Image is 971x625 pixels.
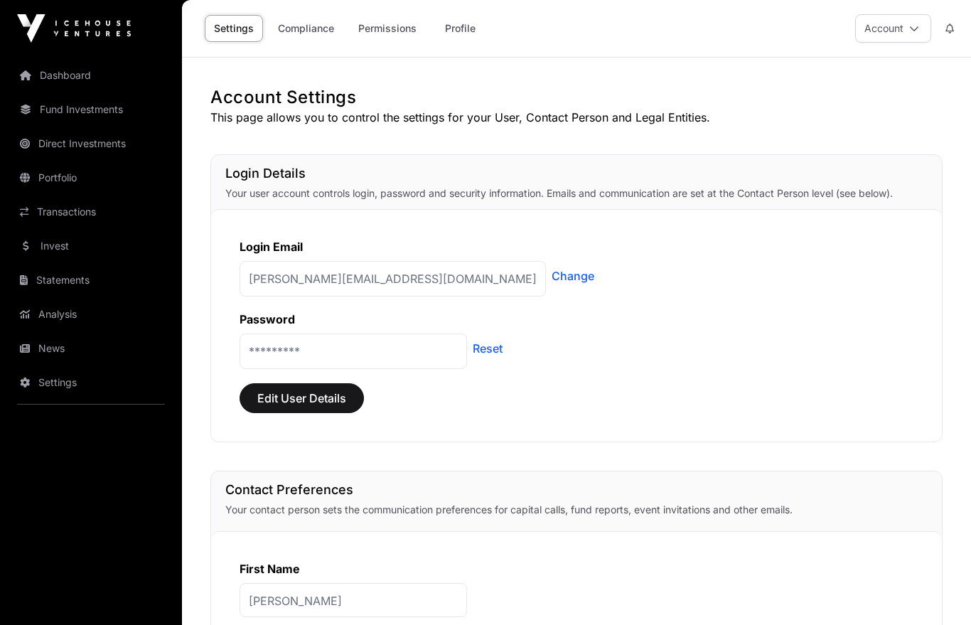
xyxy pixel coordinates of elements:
button: Edit User Details [240,383,364,413]
label: First Name [240,562,300,576]
p: This page allows you to control the settings for your User, Contact Person and Legal Entities. [210,109,943,126]
a: Profile [431,15,488,42]
a: Settings [11,367,171,398]
a: Settings [205,15,263,42]
p: Your contact person sets the communication preferences for capital calls, fund reports, event inv... [225,503,928,517]
a: Direct Investments [11,128,171,159]
label: Login Email [240,240,303,254]
label: Password [240,312,295,326]
a: Analysis [11,299,171,330]
p: Your user account controls login, password and security information. Emails and communication are... [225,186,928,201]
span: Edit User Details [257,390,346,407]
h1: Account Settings [210,86,943,109]
a: Statements [11,265,171,296]
iframe: Chat Widget [900,557,971,625]
a: Reset [473,340,503,357]
a: News [11,333,171,364]
img: Icehouse Ventures Logo [17,14,131,43]
a: Permissions [349,15,426,42]
a: Fund Investments [11,94,171,125]
a: Invest [11,230,171,262]
h1: Contact Preferences [225,480,928,500]
a: Transactions [11,196,171,228]
a: Portfolio [11,162,171,193]
a: Compliance [269,15,343,42]
h1: Login Details [225,164,928,183]
button: Account [855,14,931,43]
a: Change [552,267,594,284]
p: [PERSON_NAME][EMAIL_ADDRESS][DOMAIN_NAME] [240,261,546,297]
p: [PERSON_NAME] [240,583,467,617]
a: Dashboard [11,60,171,91]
